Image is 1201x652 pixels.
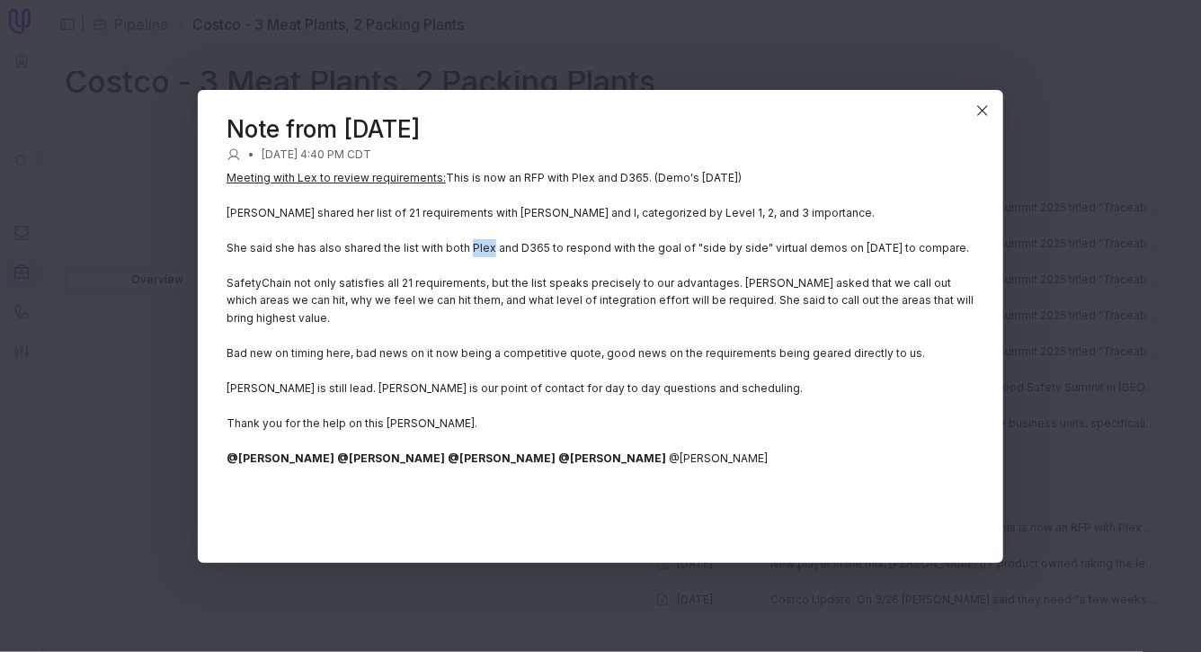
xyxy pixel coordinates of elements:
[227,119,974,140] header: Note from [DATE]
[337,451,445,465] span: @[PERSON_NAME]
[227,239,974,257] p: She said she has also shared the list with both Plex and D365 to respond with the goal of "side b...
[669,451,768,465] span: @[PERSON_NAME]
[227,274,974,327] p: SafetyChain not only satisfies all 21 requirements, but the list speaks precisely to our advantag...
[227,344,974,362] p: Bad new on timing here, bad news on it now being a competitive quote, good news on the requiremen...
[227,451,334,465] span: @[PERSON_NAME]
[448,451,556,465] span: @[PERSON_NAME]
[558,451,666,465] span: @[PERSON_NAME]
[227,169,974,187] p: This is now an RFP with Plex and D365. (Demo's [DATE])
[227,204,974,222] p: [PERSON_NAME] shared her list of 21 requirements with [PERSON_NAME] and I, categorized by Level 1...
[227,415,974,433] p: Thank you for the help on this [PERSON_NAME].
[227,380,974,397] p: [PERSON_NAME] is still lead. [PERSON_NAME] is our point of contact for day to day questions and s...
[227,171,446,184] u: Meeting with Lex to review requirements:
[227,147,974,162] div: •
[969,97,996,124] button: Close
[262,147,371,162] time: [DATE] 4:40 PM CDT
